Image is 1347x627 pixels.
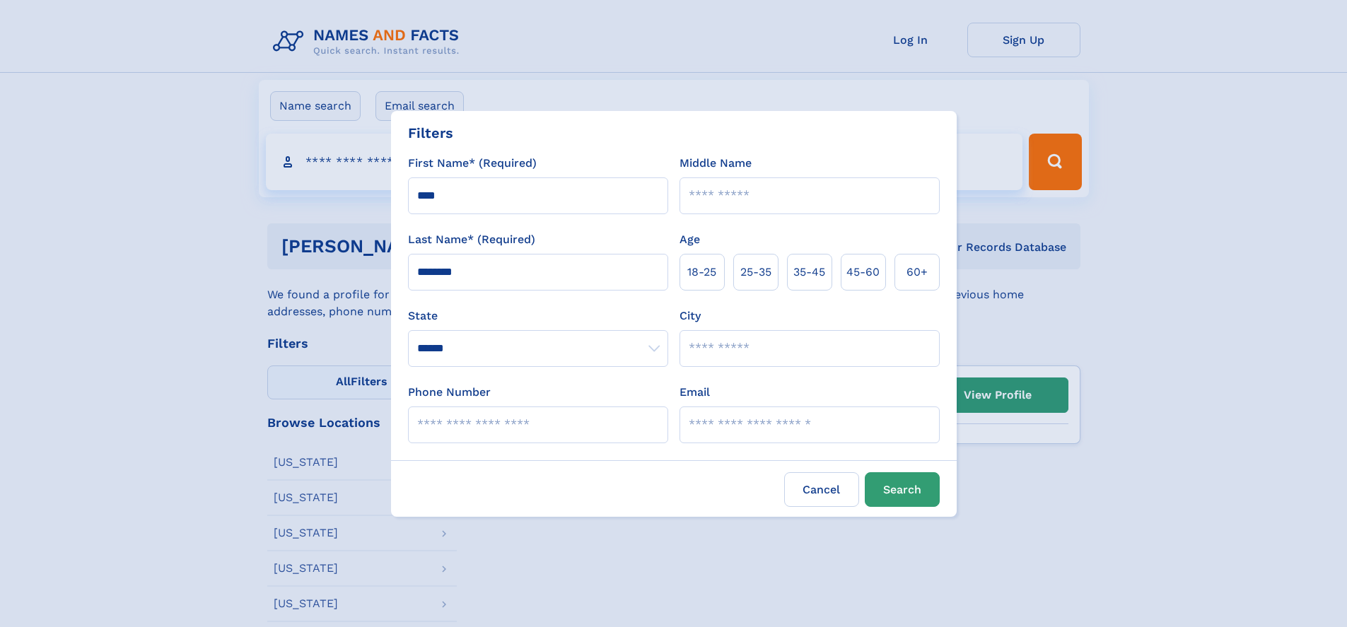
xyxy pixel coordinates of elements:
[408,384,491,401] label: Phone Number
[740,264,771,281] span: 25‑35
[408,307,668,324] label: State
[408,155,537,172] label: First Name* (Required)
[793,264,825,281] span: 35‑45
[865,472,940,507] button: Search
[680,307,701,324] label: City
[846,264,880,281] span: 45‑60
[906,264,928,281] span: 60+
[784,472,859,507] label: Cancel
[680,231,700,248] label: Age
[408,122,453,143] div: Filters
[680,155,752,172] label: Middle Name
[687,264,716,281] span: 18‑25
[680,384,710,401] label: Email
[408,231,535,248] label: Last Name* (Required)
